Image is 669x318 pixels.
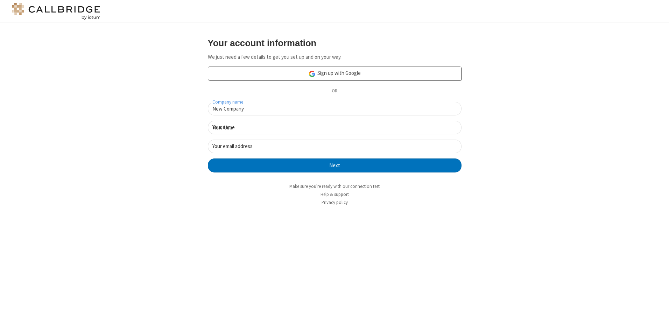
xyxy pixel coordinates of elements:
[308,70,316,78] img: google-icon.png
[208,140,462,153] input: Your email address
[208,66,462,80] a: Sign up with Google
[208,53,462,61] p: We just need a few details to get you set up and on your way.
[321,191,349,197] a: Help & support
[208,102,462,115] input: Company name
[289,183,380,189] a: Make sure you're ready with our connection test
[208,38,462,48] h3: Your account information
[10,3,101,20] img: logo@2x.png
[208,121,462,134] input: Your name
[322,199,348,205] a: Privacy policy
[329,86,340,96] span: OR
[208,158,462,172] button: Next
